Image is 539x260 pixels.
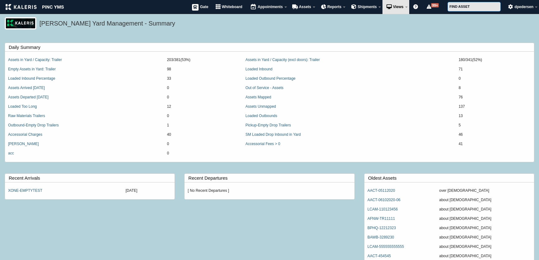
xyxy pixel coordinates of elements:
[456,111,534,121] td: 13
[9,174,175,182] label: Recent Arrivals
[8,188,42,193] a: XONE-EMPTYTEST
[164,55,242,65] td: 203/381(53%)
[436,186,534,196] td: over [DEMOGRAPHIC_DATA]
[164,149,242,158] td: 0
[393,5,404,9] span: Views
[436,196,534,205] td: about [DEMOGRAPHIC_DATA]
[246,132,301,137] a: SM Loaded Drop Inbound in Yard
[5,17,36,30] img: logo_pnc-prd.png
[123,186,175,196] td: [DATE]
[164,130,242,139] td: 40
[164,93,242,102] td: 0
[327,5,341,9] span: Reports
[246,95,271,99] a: Assets Mapped
[6,4,64,10] img: kaleris_pinc-9d9452ea2abe8761a8e09321c3823821456f7e8afc7303df8a03059e807e3f55.png
[436,205,534,214] td: about [DEMOGRAPHIC_DATA]
[431,3,439,7] span: 99+
[456,139,534,149] td: 41
[9,43,534,51] label: Daily Summary
[456,130,534,139] td: 46
[222,5,242,9] span: Whiteboard
[246,86,284,90] a: Out of Service - Assets
[8,86,45,90] a: Assets Arrived [DATE]
[514,5,533,9] span: dpedersen
[368,254,391,258] a: AACT-454545
[200,5,209,9] span: Gate
[456,65,534,74] td: 71
[188,174,354,182] label: Recent Departures
[8,58,62,62] a: Assets in Yard / Capacity: Trailer
[368,244,404,249] a: LCAM-555555555555
[448,2,501,12] input: FIND ASSET
[456,121,534,130] td: 5
[8,151,14,155] a: acc
[456,102,534,111] td: 137
[456,55,534,65] td: 180/341(52%)
[40,19,531,30] h5: [PERSON_NAME] Yard Management - Summary
[368,174,534,182] label: Oldest Assets
[368,235,394,239] a: BAWB-3289230
[246,104,276,109] a: Assets Unmapped
[368,226,396,230] a: BPHQ-12212323
[164,74,242,83] td: 33
[368,198,401,202] a: AACT-06102020-06
[8,76,55,81] a: Loaded Inbound Percentage
[246,123,291,127] a: Pickup-Empty Drop Trailers
[164,83,242,93] td: 0
[164,102,242,111] td: 12
[299,5,311,9] span: Assets
[8,114,45,118] a: Raw Materials Trailers
[436,224,534,233] td: about [DEMOGRAPHIC_DATA]
[436,214,534,224] td: about [DEMOGRAPHIC_DATA]
[8,142,39,146] a: [PERSON_NAME]
[368,207,398,211] a: LCAM-110123456
[8,95,49,99] a: Assets Departed [DATE]
[164,121,242,130] td: 1
[358,5,377,9] span: Shipments
[8,67,56,71] a: Empty Assets in Yard: Trailer
[188,188,229,193] em: [ No Recent Departures ]
[8,132,42,137] a: Accessorial Charges
[246,76,296,81] a: Loaded Outbound Percentage
[436,233,534,242] td: about [DEMOGRAPHIC_DATA]
[8,104,37,109] a: Loaded Too Long
[456,83,534,93] td: 8
[246,142,280,146] a: Accessorial Fees > 0
[164,139,242,149] td: 0
[368,188,395,193] a: AACT-05112020
[246,67,273,71] a: Loaded Inbound
[456,74,534,83] td: 0
[456,93,534,102] td: 76
[368,216,395,221] a: AFNW-TR11111
[164,111,242,121] td: 0
[164,65,242,74] td: 98
[8,123,59,127] a: Outbound-Empty Drop Trailers
[246,58,320,62] a: Assets in Yard / Capacity (excl doors): Trailer
[258,5,283,9] span: Appointments
[246,114,277,118] a: Loaded Outbounds
[436,242,534,252] td: about [DEMOGRAPHIC_DATA]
